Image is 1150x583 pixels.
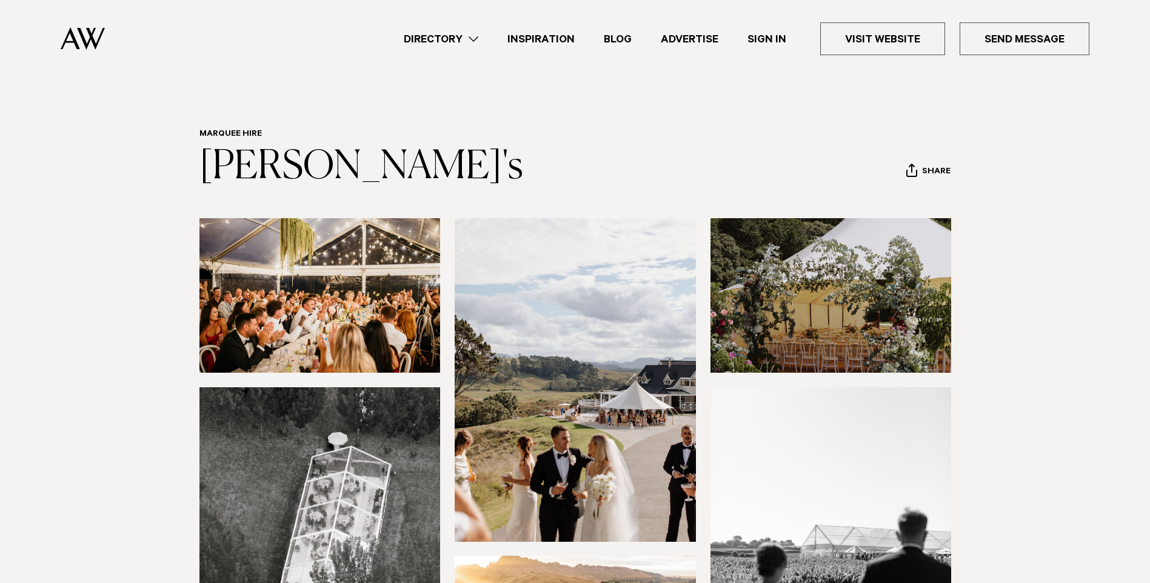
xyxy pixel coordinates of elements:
a: Visit Website [820,22,945,55]
img: Auckland Weddings Logo [61,27,105,50]
a: [PERSON_NAME]'s [199,148,523,187]
a: Sign In [733,31,801,47]
a: Directory [389,31,493,47]
a: Inspiration [493,31,589,47]
span: Share [922,167,951,178]
button: Share [906,163,951,181]
a: Advertise [646,31,733,47]
a: Send Message [960,22,1089,55]
a: Marquee Hire [199,130,262,139]
a: Blog [589,31,646,47]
